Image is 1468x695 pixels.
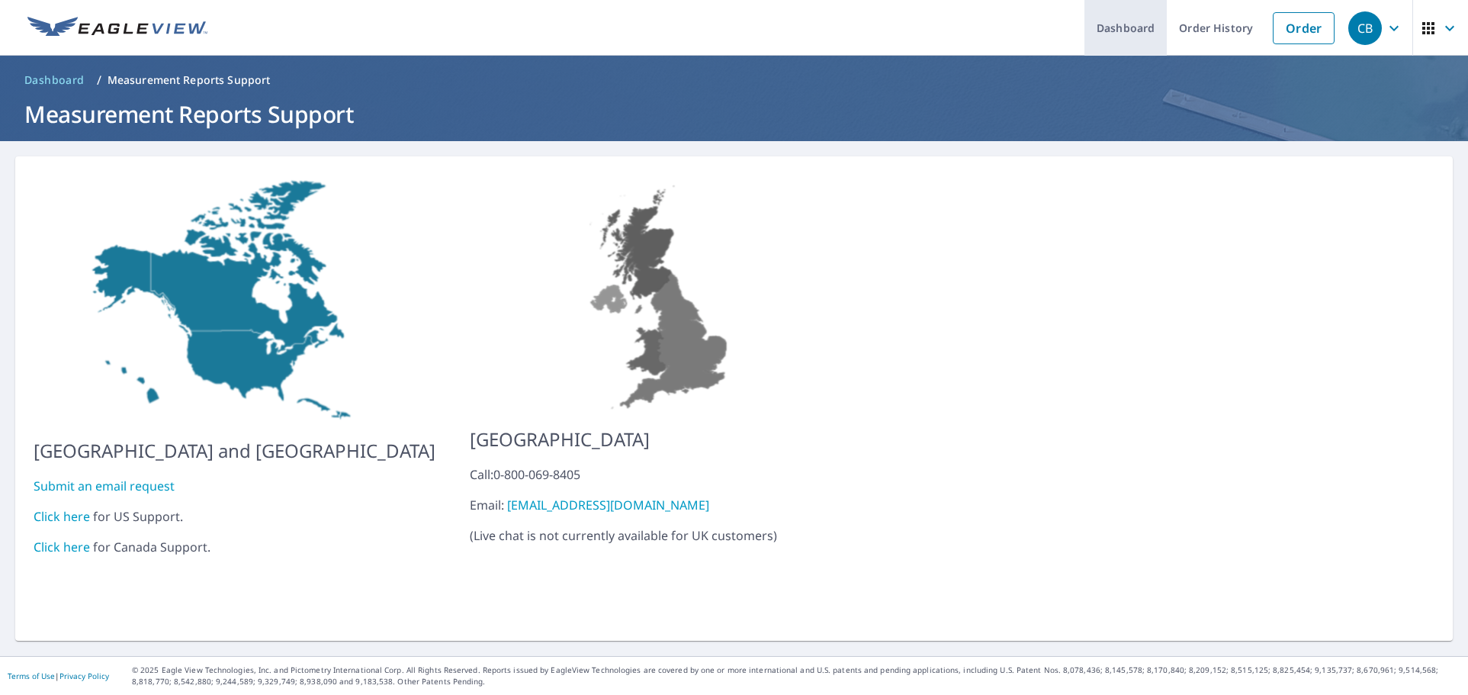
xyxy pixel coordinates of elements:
[1348,11,1382,45] div: CB
[1273,12,1335,44] a: Order
[27,17,207,40] img: EV Logo
[59,671,109,681] a: Privacy Policy
[34,175,435,425] img: US-MAP
[470,465,853,545] p: ( Live chat is not currently available for UK customers )
[34,508,90,525] a: Click here
[8,671,55,681] a: Terms of Use
[34,539,90,555] a: Click here
[34,478,175,494] a: Submit an email request
[18,68,1450,92] nav: breadcrumb
[507,497,709,513] a: [EMAIL_ADDRESS][DOMAIN_NAME]
[470,465,853,484] div: Call: 0-800-069-8405
[132,664,1460,687] p: © 2025 Eagle View Technologies, Inc. and Pictometry International Corp. All Rights Reserved. Repo...
[34,538,435,556] div: for Canada Support.
[470,175,853,413] img: US-MAP
[34,437,435,465] p: [GEOGRAPHIC_DATA] and [GEOGRAPHIC_DATA]
[8,671,109,681] p: |
[18,68,91,92] a: Dashboard
[108,72,271,88] p: Measurement Reports Support
[18,98,1450,130] h1: Measurement Reports Support
[470,496,853,514] div: Email:
[34,507,435,526] div: for US Support.
[24,72,85,88] span: Dashboard
[97,71,101,89] li: /
[470,426,853,453] p: [GEOGRAPHIC_DATA]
